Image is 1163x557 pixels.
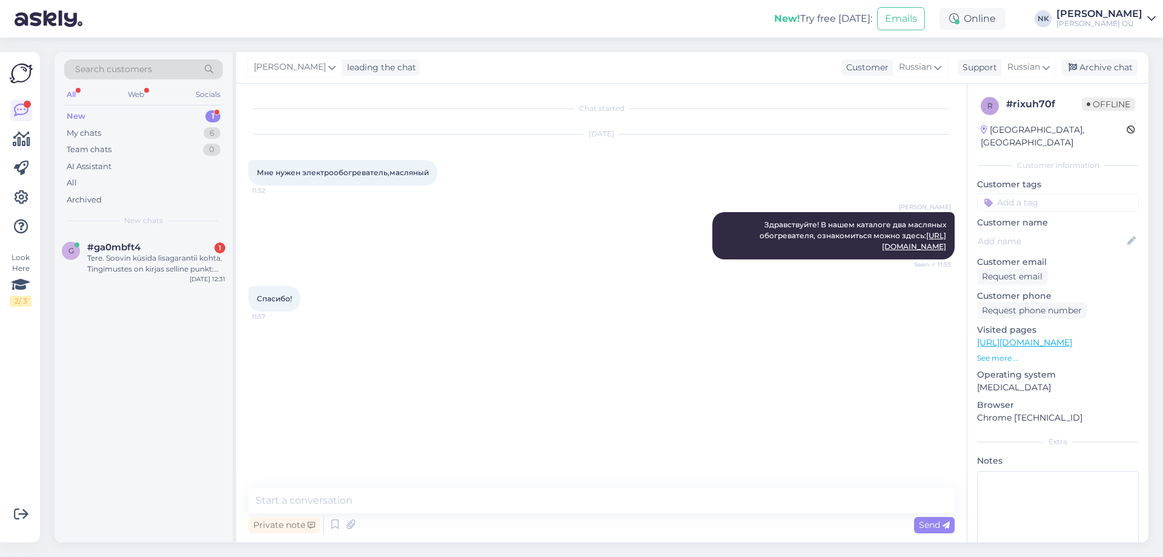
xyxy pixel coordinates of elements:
[10,296,31,307] div: 2 / 3
[190,275,225,284] div: [DATE] 12:31
[1061,59,1138,76] div: Archive chat
[977,337,1072,348] a: [URL][DOMAIN_NAME]
[977,324,1139,336] p: Visited pages
[1056,19,1142,28] div: [PERSON_NAME] OÜ
[877,7,925,30] button: Emails
[68,246,74,255] span: g
[977,268,1047,285] div: Request email
[977,399,1139,412] p: Browser
[125,87,147,102] div: Web
[67,127,101,139] div: My chats
[87,242,141,253] span: #ga0mbft4
[977,256,1139,268] p: Customer email
[1056,9,1142,19] div: [PERSON_NAME]
[204,127,220,139] div: 6
[977,216,1139,229] p: Customer name
[1006,97,1082,112] div: # rixuh70f
[977,381,1139,394] p: [MEDICAL_DATA]
[1007,61,1040,74] span: Russian
[10,252,31,307] div: Look Here
[977,369,1139,381] p: Operating system
[193,87,223,102] div: Socials
[1082,98,1135,111] span: Offline
[252,312,297,321] span: 11:57
[248,517,320,533] div: Private note
[939,8,1006,30] div: Online
[1035,10,1052,27] div: NK
[899,202,951,212] span: [PERSON_NAME]
[906,260,951,269] span: Seen ✓ 11:53
[205,110,220,122] div: 1
[248,103,955,114] div: Chat started
[977,193,1139,212] input: Add a tag
[214,242,225,253] div: 1
[977,302,1087,319] div: Request phone number
[252,186,297,195] span: 11:52
[254,61,326,74] span: [PERSON_NAME]
[977,178,1139,191] p: Customer tags
[10,62,33,85] img: Askly Logo
[977,412,1139,424] p: Chrome [TECHNICAL_ID]
[841,61,889,74] div: Customer
[774,12,872,26] div: Try free [DATE]:
[977,160,1139,171] div: Customer information
[87,253,225,275] div: Tere. Soovin küsida lisagarantii kohta. Tingimustes on kirjas selline punkt: lisagarantii ostusum...
[248,128,955,139] div: [DATE]
[760,220,948,251] span: Здравствуйте! В нашем каталоге два масляных обогревателя, ознакомиться можно здесь:
[958,61,997,74] div: Support
[977,353,1139,364] p: See more ...
[67,161,111,173] div: AI Assistant
[919,519,950,530] span: Send
[67,144,111,156] div: Team chats
[67,177,77,189] div: All
[67,110,85,122] div: New
[981,124,1127,149] div: [GEOGRAPHIC_DATA], [GEOGRAPHIC_DATA]
[1056,9,1156,28] a: [PERSON_NAME][PERSON_NAME] OÜ
[257,168,429,177] span: Мне нужен электрообогреватель,масляный
[342,61,416,74] div: leading the chat
[977,290,1139,302] p: Customer phone
[978,235,1125,248] input: Add name
[64,87,78,102] div: All
[67,194,102,206] div: Archived
[987,101,993,110] span: r
[75,63,152,76] span: Search customers
[257,294,292,303] span: Спасибо!
[203,144,220,156] div: 0
[124,215,163,226] span: New chats
[977,455,1139,467] p: Notes
[899,61,932,74] span: Russian
[774,13,800,24] b: New!
[977,436,1139,447] div: Extra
